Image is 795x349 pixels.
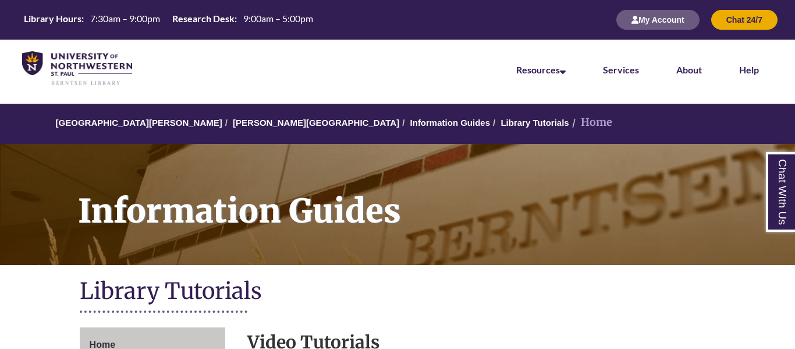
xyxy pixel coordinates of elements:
a: My Account [616,15,700,24]
li: Home [569,114,612,131]
th: Research Desk: [168,12,239,25]
button: Chat 24/7 [711,10,778,30]
table: Hours Today [19,12,318,27]
span: 9:00am – 5:00pm [243,13,313,24]
a: Services [603,64,639,75]
button: My Account [616,10,700,30]
h1: Information Guides [65,144,795,250]
a: About [676,64,702,75]
a: Library Tutorials [501,118,569,128]
a: Information Guides [410,118,491,128]
a: [GEOGRAPHIC_DATA][PERSON_NAME] [56,118,222,128]
a: [PERSON_NAME][GEOGRAPHIC_DATA] [233,118,399,128]
img: UNWSP Library Logo [22,51,132,86]
a: Chat 24/7 [711,15,778,24]
span: 7:30am – 9:00pm [90,13,160,24]
h1: Library Tutorials [80,277,716,308]
a: Help [739,64,759,75]
a: Resources [516,64,566,75]
a: Hours Today [19,12,318,28]
th: Library Hours: [19,12,86,25]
